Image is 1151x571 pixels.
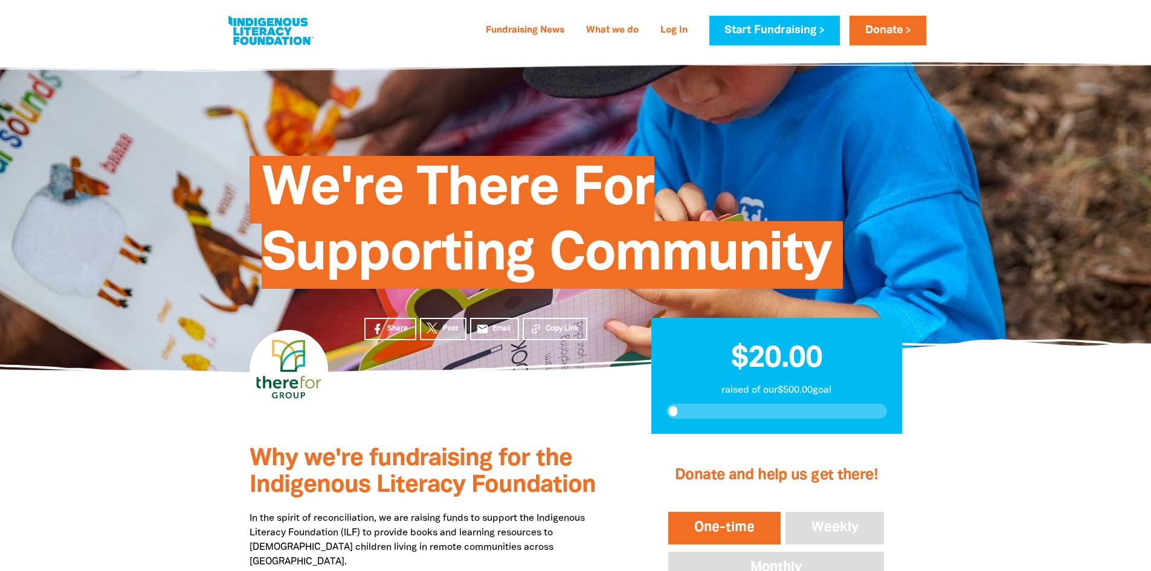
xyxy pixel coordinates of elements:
[479,21,572,40] a: Fundraising News
[420,318,466,340] a: Post
[492,323,511,334] span: Email
[250,448,596,497] span: Why we're fundraising for the Indigenous Literacy Foundation
[262,165,831,289] span: We're There For Supporting Community
[443,323,458,334] span: Post
[666,383,887,398] p: raised of our $500.00 goal
[387,323,408,334] span: Share
[850,16,926,45] a: Donate
[731,345,822,373] span: $20.00
[666,509,783,547] button: One-time
[709,16,840,45] a: Start Fundraising
[470,318,520,340] a: emailEmail
[476,323,489,335] i: email
[546,323,579,334] span: Copy Link
[666,451,886,500] h2: Donate and help us get there!
[783,509,887,547] button: Weekly
[364,318,416,340] a: Share
[653,21,695,40] a: Log In
[579,21,646,40] a: What we do
[523,318,587,340] button: Copy Link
